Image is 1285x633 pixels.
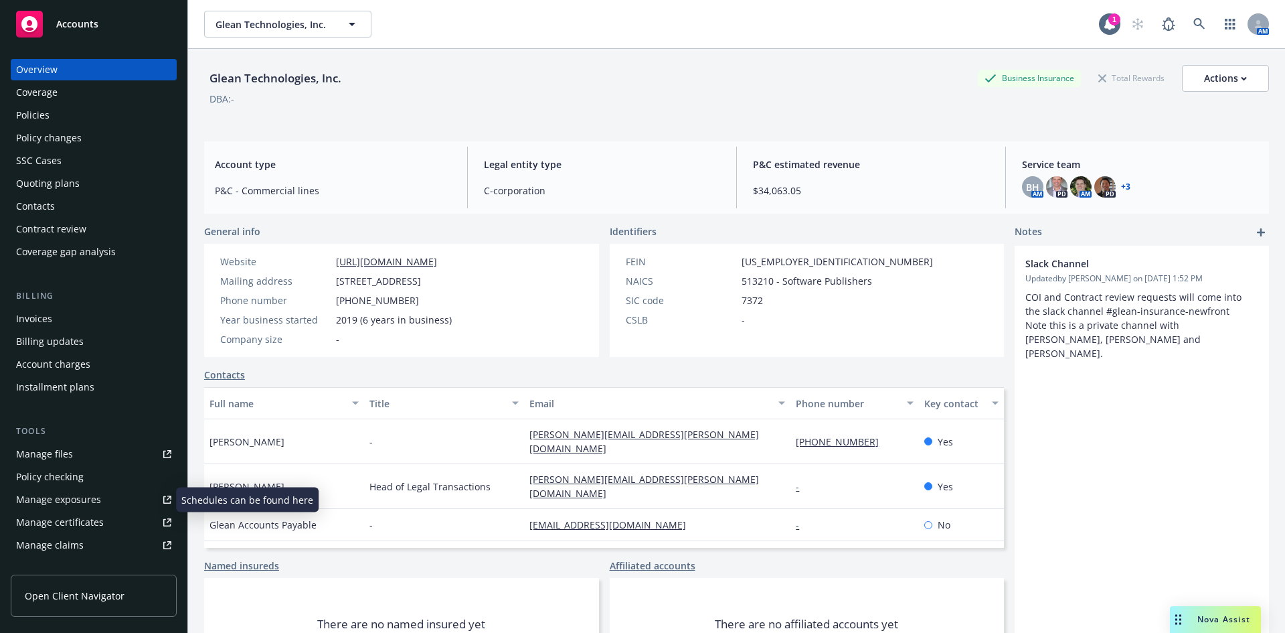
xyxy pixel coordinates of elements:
[1124,11,1151,38] a: Start snowing
[204,368,245,382] a: Contacts
[796,397,898,411] div: Phone number
[742,274,872,288] span: 513210 - Software Publishers
[204,11,371,38] button: Glean Technologies, Inc.
[938,518,950,532] span: No
[364,387,524,419] button: Title
[524,387,790,419] button: Email
[1094,176,1116,198] img: photo
[11,196,177,217] a: Contacts
[16,82,58,103] div: Coverage
[16,443,73,465] div: Manage files
[1022,157,1258,171] span: Service team
[529,473,759,500] a: [PERSON_NAME][EMAIL_ADDRESS][PERSON_NAME][DOMAIN_NAME]
[11,82,177,103] a: Coverage
[16,173,80,194] div: Quoting plans
[529,397,770,411] div: Email
[715,616,898,632] span: There are no affiliated accounts yet
[1108,13,1120,25] div: 1
[215,184,451,198] span: P&C - Commercial lines
[336,293,419,307] span: [PHONE_NUMBER]
[11,535,177,556] a: Manage claims
[369,397,504,411] div: Title
[938,435,953,449] span: Yes
[220,255,331,269] div: Website
[1025,257,1223,271] span: Slack Channel
[216,17,331,31] span: Glean Technologies, Inc.
[16,489,101,510] div: Manage exposures
[1204,66,1247,91] div: Actions
[1197,614,1250,625] span: Nova Assist
[204,224,260,238] span: General info
[484,184,720,198] span: C-corporation
[11,354,177,375] a: Account charges
[11,376,177,398] a: Installment plans
[1015,224,1042,240] span: Notes
[336,332,339,346] span: -
[11,241,177,263] a: Coverage gap analysis
[209,92,234,106] div: DBA: -
[336,255,437,268] a: [URL][DOMAIN_NAME]
[742,313,745,327] span: -
[1026,180,1039,194] span: BH
[610,224,657,238] span: Identifiers
[978,70,1081,86] div: Business Insurance
[1182,65,1269,92] button: Actions
[16,331,84,352] div: Billing updates
[626,255,736,269] div: FEIN
[938,480,953,494] span: Yes
[16,557,79,579] div: Manage BORs
[336,313,452,327] span: 2019 (6 years in business)
[336,274,421,288] span: [STREET_ADDRESS]
[796,435,889,448] a: [PHONE_NUMBER]
[11,489,177,510] a: Manage exposures
[11,150,177,171] a: SSC Cases
[1092,70,1171,86] div: Total Rewards
[11,289,177,303] div: Billing
[204,70,347,87] div: Glean Technologies, Inc.
[16,354,90,375] div: Account charges
[11,218,177,240] a: Contract review
[11,308,177,330] a: Invoices
[1155,11,1182,38] a: Report a Bug
[16,196,55,217] div: Contacts
[626,313,736,327] div: CSLB
[369,435,373,449] span: -
[204,387,364,419] button: Full name
[919,387,1004,419] button: Key contact
[369,518,373,532] span: -
[790,387,918,419] button: Phone number
[220,274,331,288] div: Mailing address
[529,428,759,455] a: [PERSON_NAME][EMAIL_ADDRESS][PERSON_NAME][DOMAIN_NAME]
[1186,11,1213,38] a: Search
[11,127,177,149] a: Policy changes
[16,104,50,126] div: Policies
[11,59,177,80] a: Overview
[16,150,62,171] div: SSC Cases
[16,241,116,263] div: Coverage gap analysis
[11,425,177,438] div: Tools
[16,512,104,533] div: Manage certificates
[11,557,177,579] a: Manage BORs
[1170,606,1187,633] div: Drag to move
[796,518,810,531] a: -
[1025,290,1258,360] p: COI and Contract review requests will come into the slack channel #glean-insurance-newfront Note ...
[11,331,177,352] a: Billing updates
[220,293,331,307] div: Phone number
[1253,224,1269,240] a: add
[16,535,84,556] div: Manage claims
[1070,176,1092,198] img: photo
[11,466,177,488] a: Policy checking
[1015,246,1269,371] div: Slack ChannelUpdatedby [PERSON_NAME] on [DATE] 1:52 PMCOI and Contract review requests will come ...
[209,480,284,494] span: [PERSON_NAME]
[369,480,491,494] span: Head of Legal Transactions
[11,173,177,194] a: Quoting plans
[11,512,177,533] a: Manage certificates
[204,559,279,573] a: Named insureds
[924,397,984,411] div: Key contact
[626,293,736,307] div: SIC code
[742,293,763,307] span: 7372
[317,616,485,632] span: There are no named insured yet
[1046,176,1067,198] img: photo
[56,19,98,29] span: Accounts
